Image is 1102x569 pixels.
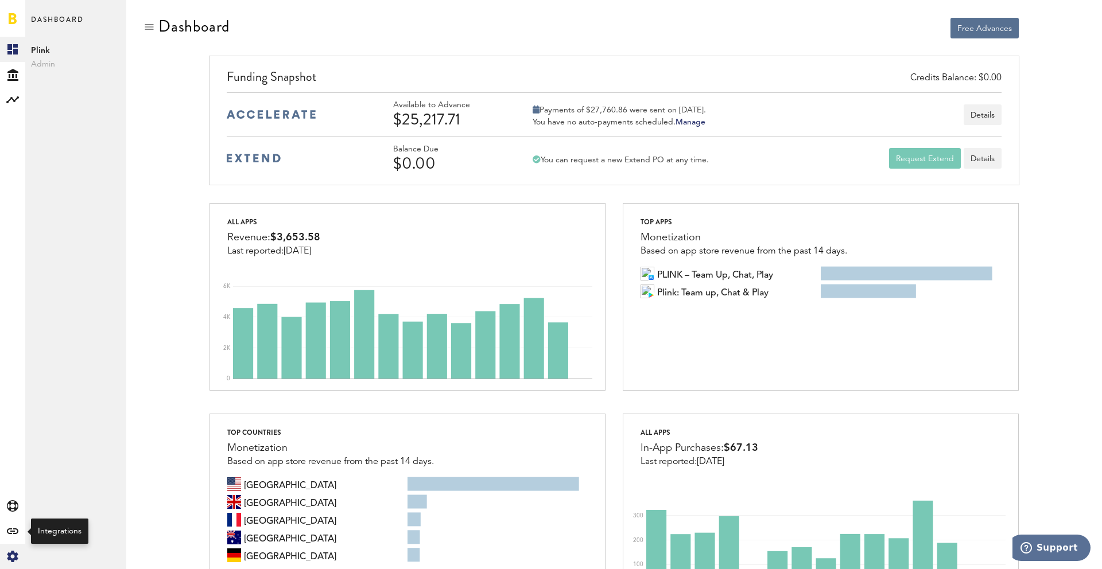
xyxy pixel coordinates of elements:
[223,283,231,289] text: 6K
[244,531,336,544] span: Australia
[227,110,316,119] img: accelerate-medium-blue-logo.svg
[244,495,336,509] span: United Kingdom
[223,314,231,320] text: 4K
[648,292,654,298] img: 17.png
[227,376,230,381] text: 0
[641,215,847,229] div: Top apps
[227,154,281,163] img: extend-medium-blue-logo.svg
[889,148,961,169] button: Request Extend
[158,17,230,36] div: Dashboard
[633,537,643,543] text: 200
[227,548,241,562] img: de.svg
[533,155,709,165] div: You can request a new Extend PO at any time.
[633,562,643,568] text: 100
[227,229,320,246] div: Revenue:
[393,100,502,110] div: Available to Advance
[244,513,336,527] span: France
[641,426,758,439] div: All apps
[633,513,643,519] text: 300
[227,513,241,527] img: fr.svg
[910,72,1002,85] div: Credits Balance: $0.00
[244,548,336,562] span: Germany
[641,439,758,457] div: In-App Purchases:
[697,457,724,466] span: [DATE]
[284,247,311,256] span: [DATE]
[676,118,705,126] a: Manage
[950,18,1019,38] button: Free Advances
[227,457,434,467] div: Based on app store revenue from the past 14 days.
[227,68,1001,92] div: Funding Snapshot
[724,443,758,453] span: $67.13
[223,345,231,351] text: 2K
[1012,535,1091,563] iframe: Opens a widget where you can find more information
[31,13,84,37] span: Dashboard
[227,215,320,229] div: All apps
[657,284,769,298] span: Plink: Team up, Chat & Play
[641,229,847,246] div: Monetization
[393,154,502,173] div: $0.00
[227,531,241,544] img: au.svg
[38,525,82,537] div: Integrations
[31,57,121,71] span: Admin
[657,267,773,280] span: PLINK – Team Up, Chat, Play
[641,457,758,467] div: Last reported:
[641,284,654,298] img: yjWeWNylWFFRpoLgQUVyPxDfqq3O9dYRdTPZuGJDCjwwvEkrzxOBN5oUuC_igxwX6w
[964,148,1002,169] a: Details
[227,495,241,509] img: gb.svg
[641,267,654,280] img: 100x100bb_s8d0GN8.jpg
[227,426,434,439] div: Top countries
[227,477,241,491] img: us.svg
[533,117,706,127] div: You have no auto-payments scheduled.
[227,246,320,256] div: Last reported:
[964,104,1002,125] button: Details
[641,246,847,256] div: Based on app store revenue from the past 14 days.
[270,232,320,243] span: $3,653.58
[31,44,121,57] span: Plink
[648,274,654,280] img: 21.png
[533,105,706,115] div: Payments of $27,760.86 were sent on [DATE].
[393,110,502,128] div: $25,217.71
[244,477,336,491] span: United States
[227,439,434,457] div: Monetization
[393,145,502,154] div: Balance Due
